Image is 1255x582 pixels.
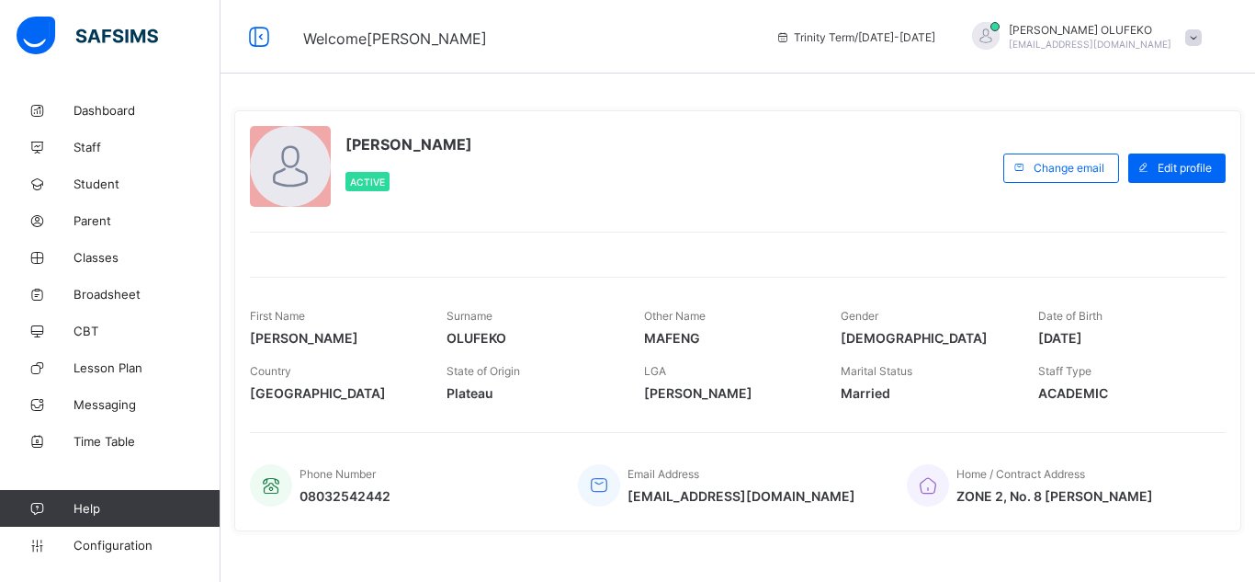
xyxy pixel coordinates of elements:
span: 08032542442 [300,488,390,504]
span: [PERSON_NAME] [250,330,419,346]
span: Parent [73,213,220,228]
span: Messaging [73,397,220,412]
span: Student [73,177,220,191]
span: Active [350,177,385,188]
span: Plateau [447,385,616,401]
span: session/term information [775,30,935,44]
span: Configuration [73,538,220,553]
span: Home / Contract Address [956,467,1085,481]
span: State of Origin [447,364,520,378]
span: Dashboard [73,103,220,118]
span: Welcome [PERSON_NAME] [303,29,487,48]
span: Broadsheet [73,287,220,302]
span: Change email [1034,161,1104,175]
span: Classes [73,250,220,265]
span: Country [250,364,291,378]
span: [PERSON_NAME] [345,135,472,154]
span: LGA [644,364,666,378]
span: ACADEMIC [1038,385,1207,401]
span: [EMAIL_ADDRESS][DOMAIN_NAME] [627,488,855,504]
span: Gender [841,309,878,323]
span: First Name [250,309,305,323]
span: Date of Birth [1038,309,1102,323]
span: Married [841,385,1010,401]
span: [PERSON_NAME] OLUFEKO [1009,23,1171,37]
span: Phone Number [300,467,376,481]
span: Time Table [73,434,220,449]
img: safsims [17,17,158,55]
span: Help [73,501,220,516]
span: [DEMOGRAPHIC_DATA] [841,330,1010,346]
span: Staff [73,140,220,154]
div: DEBORAHOLUFEKO [954,22,1211,52]
span: Marital Status [841,364,912,378]
span: MAFENG [644,330,813,346]
span: CBT [73,324,220,338]
span: Surname [447,309,492,323]
span: Other Name [644,309,706,323]
span: [DATE] [1038,330,1207,346]
span: [EMAIL_ADDRESS][DOMAIN_NAME] [1009,39,1171,50]
span: Edit profile [1158,161,1212,175]
span: Email Address [627,467,699,481]
span: [GEOGRAPHIC_DATA] [250,385,419,401]
span: Lesson Plan [73,360,220,375]
span: OLUFEKO [447,330,616,346]
span: [PERSON_NAME] [644,385,813,401]
span: Staff Type [1038,364,1091,378]
span: ZONE 2, No. 8 [PERSON_NAME] [956,488,1153,504]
